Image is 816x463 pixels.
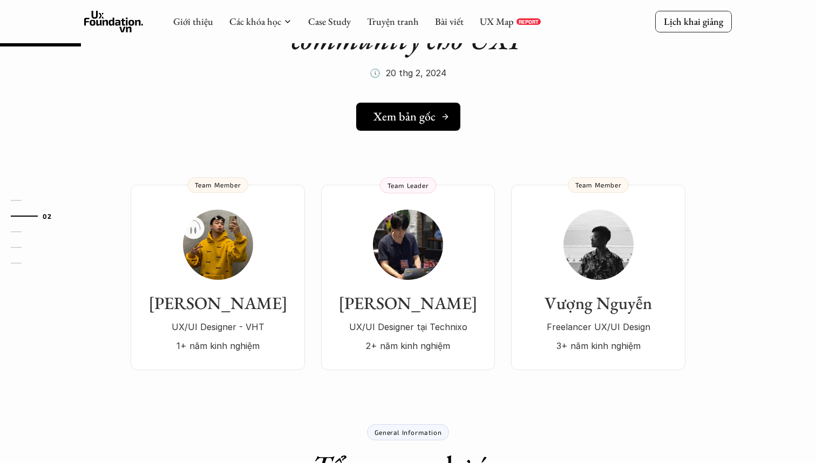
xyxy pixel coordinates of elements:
[522,338,675,354] p: 3+ năm kinh nghiệm
[43,212,51,219] strong: 02
[511,185,685,370] a: Vượng NguyễnFreelancer UX/UI Design3+ năm kinh nghiệmTeam Member
[141,319,294,335] p: UX/UI Designer - VHT
[375,428,441,436] p: General Information
[387,182,429,189] p: Team Leader
[522,319,675,335] p: Freelancer UX/UI Design
[522,293,675,313] h3: Vượng Nguyễn
[131,185,305,370] a: [PERSON_NAME]UX/UI Designer - VHT1+ năm kinh nghiệmTeam Member
[321,185,495,370] a: [PERSON_NAME]UX/UI Designer tại Technixo2+ năm kinh nghiệmTeam Leader
[141,338,294,354] p: 1+ năm kinh nghiệm
[229,15,281,28] a: Các khóa học
[332,319,484,335] p: UX/UI Designer tại Technixo
[195,181,241,189] p: Team Member
[370,65,446,81] p: 🕔 20 thg 2, 2024
[575,181,622,189] p: Team Member
[655,11,732,32] a: Lịch khai giảng
[480,15,514,28] a: UX Map
[367,15,419,28] a: Truyện tranh
[332,338,484,354] p: 2+ năm kinh nghiệm
[435,15,464,28] a: Bài viết
[173,15,213,28] a: Giới thiệu
[356,103,460,131] a: Xem bản gốc
[308,15,351,28] a: Case Study
[11,210,62,223] a: 02
[519,18,539,25] p: REPORT
[664,15,723,28] p: Lịch khai giảng
[332,293,484,313] h3: [PERSON_NAME]
[516,18,541,25] a: REPORT
[141,293,294,313] h3: [PERSON_NAME]
[373,110,436,124] h5: Xem bản gốc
